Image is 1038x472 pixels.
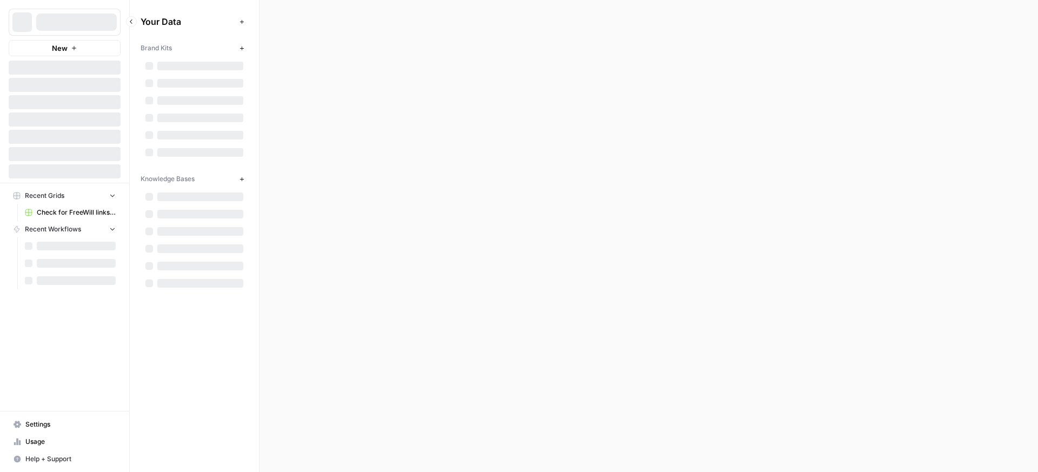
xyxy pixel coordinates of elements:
[25,420,116,429] span: Settings
[25,191,64,201] span: Recent Grids
[25,437,116,447] span: Usage
[25,224,81,234] span: Recent Workflows
[141,43,172,53] span: Brand Kits
[9,416,121,433] a: Settings
[9,433,121,450] a: Usage
[9,221,121,237] button: Recent Workflows
[141,174,195,184] span: Knowledge Bases
[20,204,121,221] a: Check for FreeWill links on partner's external website
[141,15,235,28] span: Your Data
[9,40,121,56] button: New
[37,208,116,217] span: Check for FreeWill links on partner's external website
[25,454,116,464] span: Help + Support
[52,43,68,54] span: New
[9,188,121,204] button: Recent Grids
[9,450,121,468] button: Help + Support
